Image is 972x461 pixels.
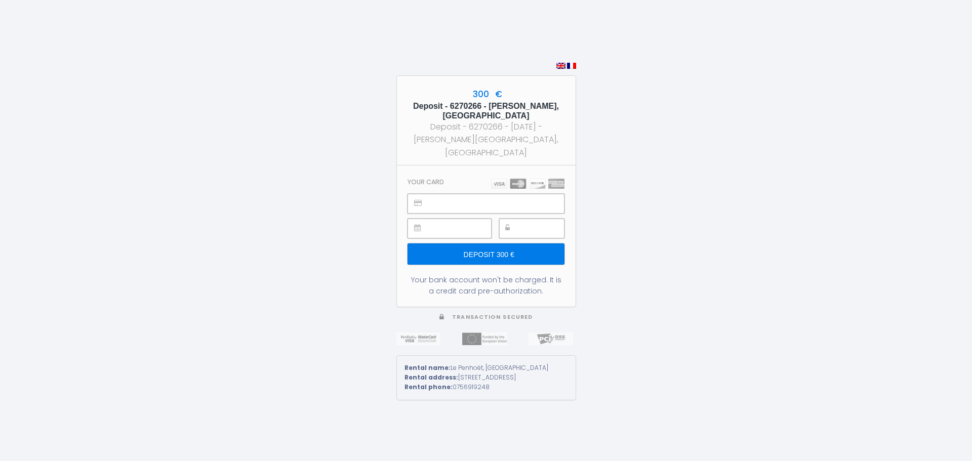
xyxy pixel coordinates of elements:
div: [STREET_ADDRESS] [404,373,568,383]
div: Your bank account won't be charged. It is a credit card pre-authorization. [408,274,564,297]
h3: Your card [408,178,444,186]
span: Transaction secured [452,313,533,321]
iframe: Cadre sécurisé pour la saisie du numéro de carte [430,194,563,213]
img: carts.png [491,179,564,189]
strong: Rental address: [404,373,458,382]
iframe: Cadre sécurisé pour la saisie de la date d'expiration [430,219,491,238]
input: Deposit 300 € [408,243,564,265]
img: fr.png [567,63,576,69]
strong: Rental name: [404,363,451,372]
div: Deposit - 6270266 - [DATE] - [PERSON_NAME][GEOGRAPHIC_DATA], [GEOGRAPHIC_DATA] [406,120,566,158]
h5: Deposit - 6270266 - [PERSON_NAME], [GEOGRAPHIC_DATA] [406,101,566,120]
img: en.png [556,63,565,69]
strong: Rental phone: [404,383,453,391]
span: 300 € [470,88,502,100]
div: Le Penhoët, [GEOGRAPHIC_DATA] [404,363,568,373]
iframe: Cadre sécurisé pour la saisie du code de sécurité CVC [522,219,564,238]
div: 0756919248 [404,383,568,392]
